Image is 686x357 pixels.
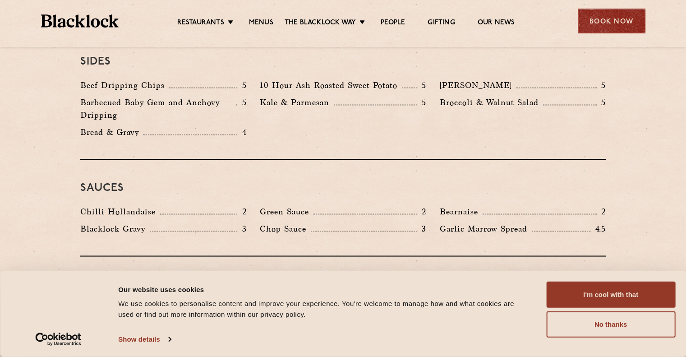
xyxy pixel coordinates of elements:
p: Garlic Marrow Spread [440,223,532,235]
p: Barbecued Baby Gem and Anchovy Dripping [80,96,236,121]
a: Menus [249,19,273,28]
p: Bread & Gravy [80,126,143,139]
p: Bearnaise [440,205,483,218]
p: Green Sauce [260,205,313,218]
a: Gifting [428,19,455,28]
div: Our website uses cookies [118,284,526,295]
p: 4.5 [590,223,606,235]
p: 10 Hour Ash Roasted Sweet Potato [260,79,402,92]
a: Show details [118,333,170,346]
button: I'm cool with that [546,282,675,308]
p: 5 [237,97,246,108]
a: Usercentrics Cookiebot - opens in a new window [19,333,98,346]
p: Kale & Parmesan [260,96,334,109]
p: 2 [237,206,246,218]
a: People [381,19,405,28]
p: 2 [417,206,426,218]
a: Our News [478,19,515,28]
button: No thanks [546,311,675,338]
div: We use cookies to personalise content and improve your experience. You're welcome to manage how a... [118,298,526,320]
p: 5 [597,97,606,108]
p: Broccoli & Walnut Salad [440,96,543,109]
a: Restaurants [177,19,224,28]
p: 5 [417,79,426,91]
p: 5 [417,97,426,108]
p: 3 [237,223,246,235]
p: Blacklock Gravy [80,223,150,235]
a: The Blacklock Way [285,19,356,28]
p: 4 [237,126,246,138]
p: Chilli Hollandaise [80,205,160,218]
p: Chop Sauce [260,223,311,235]
h3: Sides [80,56,606,68]
p: [PERSON_NAME] [440,79,516,92]
h3: Sauces [80,182,606,194]
p: 2 [597,206,606,218]
p: Beef Dripping Chips [80,79,169,92]
p: 5 [597,79,606,91]
p: 5 [237,79,246,91]
img: BL_Textured_Logo-footer-cropped.svg [41,14,119,28]
div: Book Now [578,9,645,33]
p: 3 [417,223,426,235]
